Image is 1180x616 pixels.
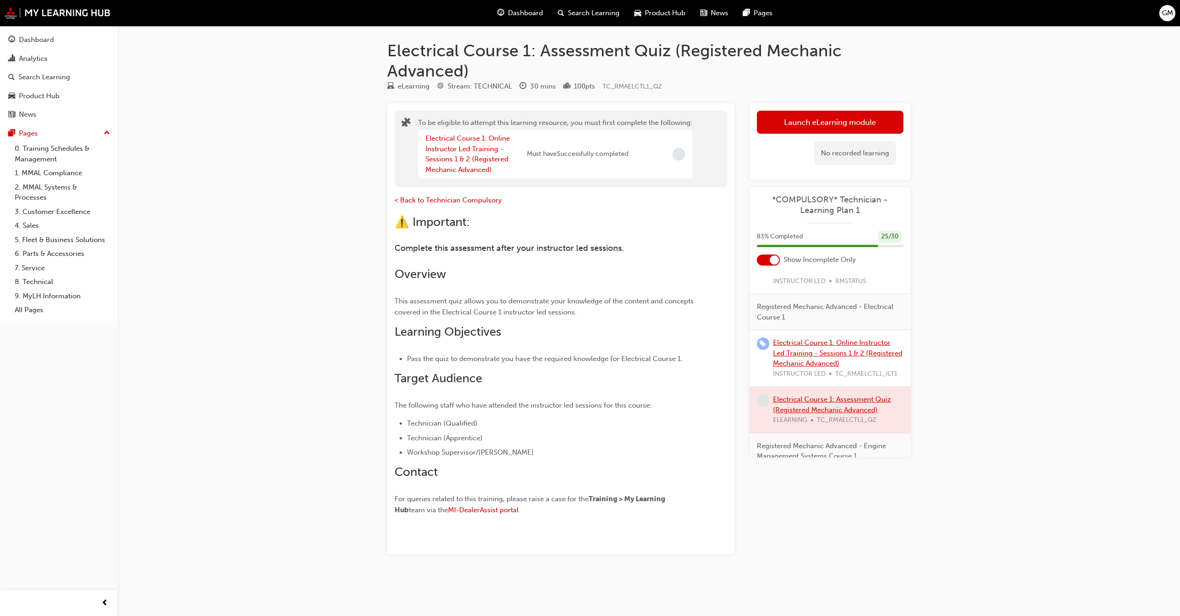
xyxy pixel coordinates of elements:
a: MI-DealerAssist portal [448,506,519,514]
a: Analytics [4,50,114,67]
div: 30 mins [530,81,556,92]
span: target-icon [437,83,444,91]
span: Technician (Apprentice) [407,434,483,442]
a: 6. Parts & Accessories [11,247,114,261]
a: Product Hub [4,88,114,105]
span: ⚠️ Important: [395,215,470,229]
button: Pages [4,125,114,142]
span: 83 % Completed [757,231,803,242]
span: learningRecordVerb_ENROLL-icon [757,338,769,350]
div: Points [563,81,595,92]
a: 2. MMAL Systems & Processes [11,180,114,205]
span: puzzle-icon [401,118,411,129]
div: News [19,109,36,120]
span: RMSTATUS [835,276,866,287]
span: GM [1162,8,1173,18]
div: Pages [19,128,38,139]
span: search-icon [558,7,564,19]
a: car-iconProduct Hub [627,4,693,23]
span: up-icon [104,127,110,139]
span: Training > My Learning Hub [395,495,667,514]
a: search-iconSearch Learning [550,4,627,23]
a: guage-iconDashboard [490,4,550,23]
a: 4. Sales [11,219,114,233]
a: 3. Customer Excellence [11,205,114,219]
a: Search Learning [4,69,114,86]
span: Workshop Supervisor/[PERSON_NAME] [407,448,534,456]
div: Type [387,81,430,92]
span: car-icon [8,92,15,101]
span: pages-icon [8,130,15,138]
span: search-icon [8,73,15,82]
span: news-icon [8,111,15,119]
a: News [4,106,114,123]
span: news-icon [700,7,707,19]
span: podium-icon [563,83,570,91]
a: 7. Service [11,261,114,275]
a: 5. Fleet & Business Solutions [11,233,114,247]
span: TC_RMAELCTL1_ILT1 [835,369,897,379]
a: 1. MMAL Compliance [11,166,114,180]
div: Analytics [19,53,47,64]
span: For queries related to this training, please raise a case for the [395,495,589,503]
span: Show Incomplete Only [784,255,856,265]
span: Registered Mechanic Advanced - Electrical Course 1 [757,302,896,322]
a: pages-iconPages [736,4,780,23]
span: Learning Objectives [395,325,501,339]
span: This assessment quiz allows you to demonstrate your knowledge of the content and concepts covered... [395,297,696,316]
a: Electrical Course 1: Online Instructor Led Training - Sessions 1 & 2 (Registered Mechanic Advanced) [773,338,903,367]
span: Target Audience [395,371,482,385]
span: The following staff who have attended the instructor led sessions for this course: [395,401,652,409]
span: Incomplete [673,148,685,160]
span: pages-icon [743,7,750,19]
div: eLearning [398,81,430,92]
span: . [519,506,520,514]
span: Search Learning [568,8,619,18]
span: guage-icon [8,36,15,44]
div: Product Hub [19,91,59,101]
a: *COMPULSORY* Technician - Learning Plan 1 [757,195,903,215]
span: prev-icon [101,598,108,609]
span: INSTRUCTOR LED [773,276,826,287]
div: Stream: TECHNICAL [448,81,512,92]
span: Must have Successfully completed [527,149,628,160]
div: 25 / 30 [878,231,902,243]
span: guage-icon [497,7,504,19]
span: chart-icon [8,55,15,63]
span: Product Hub [645,8,685,18]
button: GM [1159,5,1175,21]
span: learningRecordVerb_NONE-icon [757,394,769,407]
span: Contact [395,465,438,479]
a: Electrical Course 1: Online Instructor Led Training - Sessions 1 & 2 (Registered Mechanic Advanced) [425,134,510,174]
button: Launch eLearning module [757,111,903,134]
div: Stream [437,81,512,92]
span: News [711,8,728,18]
span: car-icon [634,7,641,19]
span: Pages [754,8,773,18]
div: To be eligible to attempt this learning resource, you must first complete the following: [418,118,692,181]
span: Pass the quiz to demonstrate you have the required knowledge for Electrical Course 1. [407,355,683,363]
span: Technician (Qualified) [407,419,478,427]
a: Dashboard [4,31,114,48]
a: 9. MyLH Information [11,289,114,303]
a: < Back to Technician Compulsory [395,196,502,204]
span: Registered Mechanic Advanced - Engine Management Systems Course 1 [757,441,896,462]
span: team via the [409,506,448,514]
div: Duration [519,81,556,92]
a: All Pages [11,303,114,317]
h1: Electrical Course 1: Assessment Quiz (Registered Mechanic Advanced) [387,41,911,81]
div: No recorded learning [814,141,896,166]
span: Learning resource code [602,83,662,90]
a: 8. Technical [11,275,114,289]
div: Dashboard [19,35,54,45]
span: INSTRUCTOR LED [773,369,826,379]
a: news-iconNews [693,4,736,23]
img: mmal [5,7,111,19]
a: 0. Training Schedules & Management [11,142,114,166]
span: Complete this assessment after your instructor led sessions. [395,243,624,253]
